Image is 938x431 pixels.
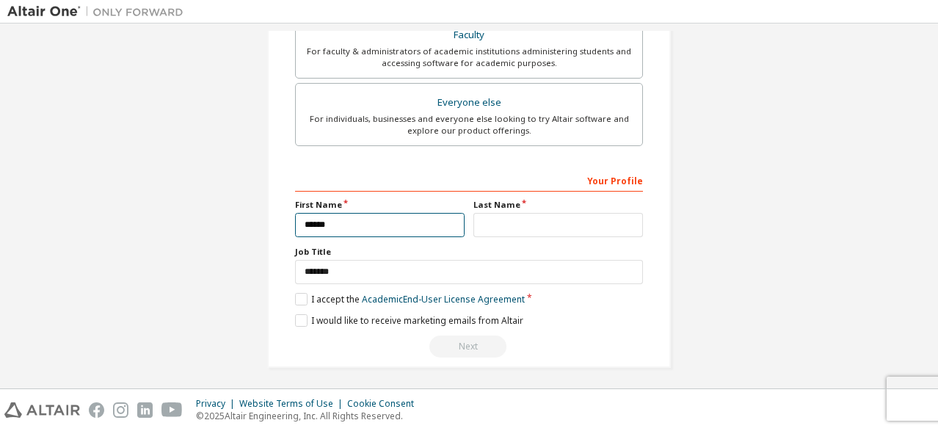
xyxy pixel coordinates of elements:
div: Cookie Consent [347,398,423,410]
div: Faculty [305,25,633,46]
a: Academic End-User License Agreement [362,293,525,305]
div: Your Profile [295,168,643,192]
label: I would like to receive marketing emails from Altair [295,314,523,327]
img: altair_logo.svg [4,402,80,418]
label: Job Title [295,246,643,258]
div: Website Terms of Use [239,398,347,410]
label: First Name [295,199,465,211]
label: Last Name [473,199,643,211]
p: © 2025 Altair Engineering, Inc. All Rights Reserved. [196,410,423,422]
img: linkedin.svg [137,402,153,418]
img: facebook.svg [89,402,104,418]
img: youtube.svg [161,402,183,418]
div: For faculty & administrators of academic institutions administering students and accessing softwa... [305,46,633,69]
div: Everyone else [305,93,633,113]
div: Read and acccept EULA to continue [295,336,643,358]
img: Altair One [7,4,191,19]
div: Privacy [196,398,239,410]
div: For individuals, businesses and everyone else looking to try Altair software and explore our prod... [305,113,633,137]
img: instagram.svg [113,402,128,418]
label: I accept the [295,293,525,305]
